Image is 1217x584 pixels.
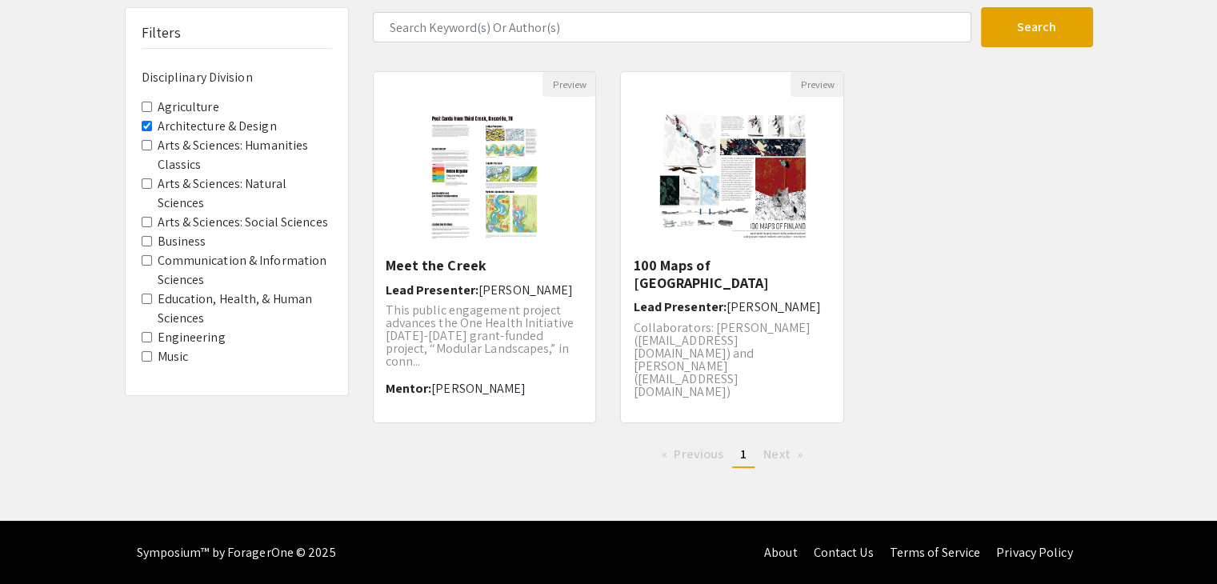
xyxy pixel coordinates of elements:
span: Next [763,446,790,462]
label: Business [158,232,206,251]
a: Contact Us [813,544,873,561]
span: [PERSON_NAME] [478,282,573,298]
ul: Pagination [373,442,1093,468]
span: Previous [674,446,723,462]
button: Preview [791,72,843,97]
label: Agriculture [158,98,219,117]
h6: Lead Presenter: [386,282,584,298]
input: Search Keyword(s) Or Author(s) [373,12,971,42]
a: Terms of Service [889,544,980,561]
h5: 100 Maps of [GEOGRAPHIC_DATA] [633,257,831,291]
iframe: Chat [12,512,68,572]
p: Collaborators: [PERSON_NAME] ([EMAIL_ADDRESS][DOMAIN_NAME]) and [PERSON_NAME] ([EMAIL_ADDRESS][DO... [633,322,831,398]
label: Arts & Sciences: Natural Sciences [158,174,332,213]
label: Arts & Sciences: Humanities Classics [158,136,332,174]
p: This public engagement project advances the One Health Initiative [DATE]-[DATE] grant-funded proj... [386,304,584,368]
h5: Filters [142,24,182,42]
span: 1 [740,446,747,462]
label: Engineering [158,328,226,347]
label: Communication & Information Sciences [158,251,332,290]
div: Open Presentation <p>100 Maps of Finland</p> [620,71,844,423]
div: Open Presentation <p>Meet the Creek</p> [373,71,597,423]
label: Architecture & Design [158,117,277,136]
label: Education, Health, & Human Sciences [158,290,332,328]
label: Music [158,347,189,366]
h5: Meet the Creek [386,257,584,274]
button: Search [981,7,1093,47]
span: [PERSON_NAME] [431,380,526,397]
span: [PERSON_NAME] [727,298,821,315]
a: Privacy Policy [996,544,1072,561]
img: <p>100 Maps of Finland</p> [642,97,823,257]
a: About [764,544,798,561]
img: <p>Meet the Creek</p> [414,97,555,257]
h6: Disciplinary Division [142,70,332,85]
h6: Lead Presenter: [633,299,831,314]
button: Preview [542,72,595,97]
label: Arts & Sciences: Social Sciences [158,213,328,232]
span: Mentor: [386,380,432,397]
